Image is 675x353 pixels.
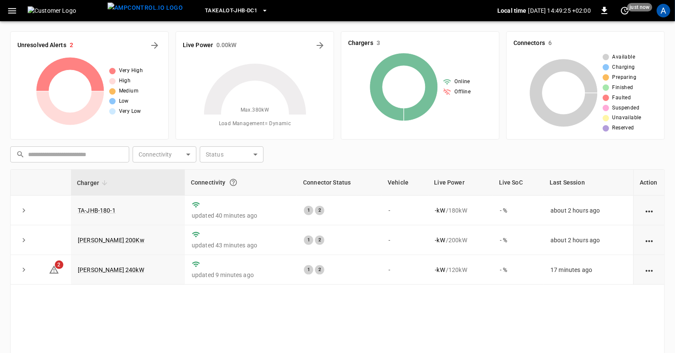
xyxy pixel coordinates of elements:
p: updated 9 minutes ago [192,271,290,279]
button: expand row [17,263,30,276]
p: - kW [435,266,445,274]
p: updated 43 minutes ago [192,241,290,249]
td: about 2 hours ago [544,196,633,225]
button: expand row [17,234,30,247]
span: Very Low [119,107,141,116]
a: 2 [49,266,59,273]
span: Max. 380 kW [241,106,269,115]
div: 1 [304,265,313,275]
button: Takealot-JHB-DC1 [201,3,272,19]
span: Takealot-JHB-DC1 [205,6,257,16]
div: 1 [304,206,313,215]
h6: 6 [548,39,552,48]
p: Local time [497,6,527,15]
td: - [382,255,428,285]
td: - % [493,196,544,225]
div: 1 [304,235,313,245]
span: High [119,77,131,85]
button: Energy Overview [313,39,327,52]
h6: Live Power [183,41,213,50]
a: [PERSON_NAME] 200Kw [78,237,145,244]
td: - [382,225,428,255]
span: Finished [613,84,633,92]
td: - % [493,255,544,285]
div: Connectivity [191,175,291,190]
span: Low [119,97,129,106]
p: [DATE] 14:49:25 +02:00 [528,6,591,15]
div: / 120 kW [435,266,486,274]
span: Medium [119,87,139,95]
div: 2 [315,265,324,275]
div: action cell options [644,206,655,215]
p: - kW [435,206,445,215]
div: 2 [315,235,324,245]
button: set refresh interval [618,4,632,17]
span: Online [455,78,470,86]
span: Load Management = Dynamic [219,120,291,128]
span: Faulted [613,94,631,102]
th: Last Session [544,170,633,196]
p: updated 40 minutes ago [192,211,290,220]
span: just now [627,3,652,11]
div: / 200 kW [435,236,486,244]
td: 17 minutes ago [544,255,633,285]
div: action cell options [644,236,655,244]
h6: Unresolved Alerts [17,41,66,50]
span: Very High [119,67,143,75]
h6: 3 [377,39,380,48]
td: - [382,196,428,225]
h6: 0.00 kW [216,41,237,50]
a: [PERSON_NAME] 240kW [78,266,144,273]
span: Offline [455,88,471,96]
td: - % [493,225,544,255]
div: / 180 kW [435,206,486,215]
button: Connection between the charger and our software. [226,175,241,190]
span: 2 [55,261,63,269]
p: - kW [435,236,445,244]
span: Preparing [613,73,637,82]
th: Live SoC [493,170,544,196]
span: Reserved [613,124,634,132]
button: expand row [17,204,30,217]
a: TA-JHB-180-1 [78,207,116,214]
h6: Connectors [513,39,545,48]
span: Charger [77,178,110,188]
img: ampcontrol.io logo [108,3,183,13]
div: action cell options [644,266,655,274]
h6: Chargers [348,39,373,48]
h6: 2 [70,41,73,50]
button: All Alerts [148,39,162,52]
th: Live Power [428,170,493,196]
th: Connector Status [297,170,382,196]
img: Customer Logo [28,6,104,15]
span: Suspended [613,104,640,112]
th: Vehicle [382,170,428,196]
span: Charging [613,63,635,72]
th: Action [633,170,664,196]
span: Available [613,53,635,62]
div: profile-icon [657,4,670,17]
div: 2 [315,206,324,215]
td: about 2 hours ago [544,225,633,255]
span: Unavailable [613,114,641,122]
